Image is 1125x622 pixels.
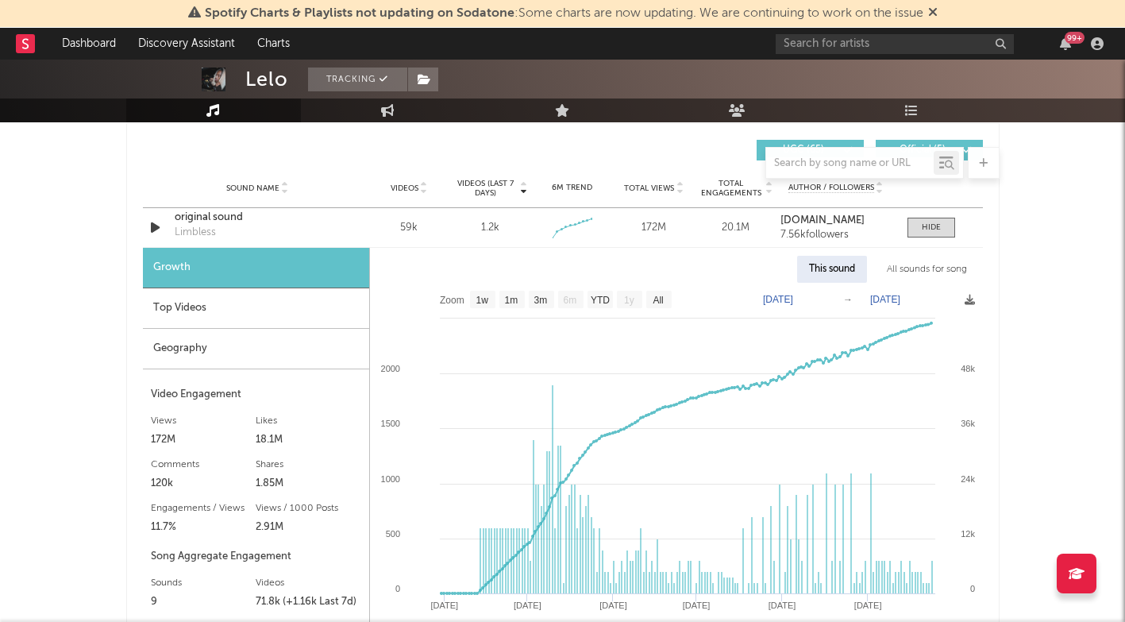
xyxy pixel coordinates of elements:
div: Shares [256,455,361,474]
div: 172M [151,431,256,450]
text: 1m [504,295,518,306]
text: 24k [961,474,975,484]
div: Views [151,411,256,431]
div: Videos [256,574,361,593]
div: Comments [151,455,256,474]
span: : Some charts are now updating. We are continuing to work on the issue [205,7,923,20]
div: Song Aggregate Engagement [151,547,361,566]
text: YTD [590,295,609,306]
text: [DATE] [430,601,458,610]
div: Video Engagement [151,385,361,404]
a: Charts [246,28,301,60]
text: 48k [961,364,975,373]
button: Official(5) [876,140,983,160]
span: Official ( 5 ) [886,145,959,155]
div: Lelo [245,68,288,91]
div: 1.85M [256,474,361,493]
div: Likes [256,411,361,431]
div: Views / 1000 Posts [256,499,361,518]
div: Growth [143,248,369,288]
a: [DOMAIN_NAME] [780,215,891,226]
text: [DATE] [599,601,627,610]
span: Videos [391,184,418,193]
div: Top Videos [143,288,369,329]
div: 71.8k (+1.16k Last 7d) [256,593,361,612]
a: Dashboard [51,28,127,60]
div: 11.7% [151,518,256,537]
text: [DATE] [763,294,793,305]
text: 1000 [380,474,399,484]
div: 172M [617,220,691,236]
div: 120k [151,474,256,493]
div: 18.1M [256,431,361,450]
a: original sound [175,210,341,226]
text: 36k [961,419,975,428]
text: [DATE] [870,294,900,305]
input: Search by song name or URL [766,157,934,170]
div: This sound [797,256,867,283]
button: 99+ [1060,37,1071,50]
text: → [843,294,853,305]
div: Limbless [175,225,216,241]
text: 1y [624,295,634,306]
div: 20.1M [699,220,772,236]
text: [DATE] [853,601,881,610]
text: Zoom [440,295,464,306]
text: 0 [969,584,974,593]
text: All [653,295,663,306]
span: Total Views [624,184,674,193]
text: 1500 [380,419,399,428]
span: Sound Name [226,184,279,193]
text: 2000 [380,364,399,373]
text: [DATE] [514,601,541,610]
text: [DATE] [682,601,710,610]
div: 99 + [1065,32,1085,44]
div: 6M Trend [535,182,609,194]
span: Total Engagements [699,179,763,198]
input: Search for artists [776,34,1014,54]
div: 2.91M [256,518,361,537]
span: Videos (last 7 days) [453,179,518,198]
text: 3m [534,295,547,306]
text: [DATE] [768,601,796,610]
text: 12k [961,529,975,539]
div: 1.2k [481,220,499,236]
div: 9 [151,593,256,612]
div: All sounds for song [875,256,979,283]
text: 1w [476,295,488,306]
a: Discovery Assistant [127,28,246,60]
div: Geography [143,329,369,369]
strong: [DOMAIN_NAME] [780,215,865,226]
text: 500 [385,529,399,539]
span: Author / Followers [788,183,874,193]
button: UGC(65) [757,140,864,160]
span: Spotify Charts & Playlists not updating on Sodatone [205,7,514,20]
span: UGC ( 65 ) [767,145,840,155]
button: Tracking [308,68,407,91]
text: 0 [395,584,399,593]
div: 59k [372,220,446,236]
div: Sounds [151,574,256,593]
div: 7.56k followers [780,230,891,241]
span: Dismiss [928,7,938,20]
text: 6m [563,295,576,306]
div: Engagements / Views [151,499,256,518]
